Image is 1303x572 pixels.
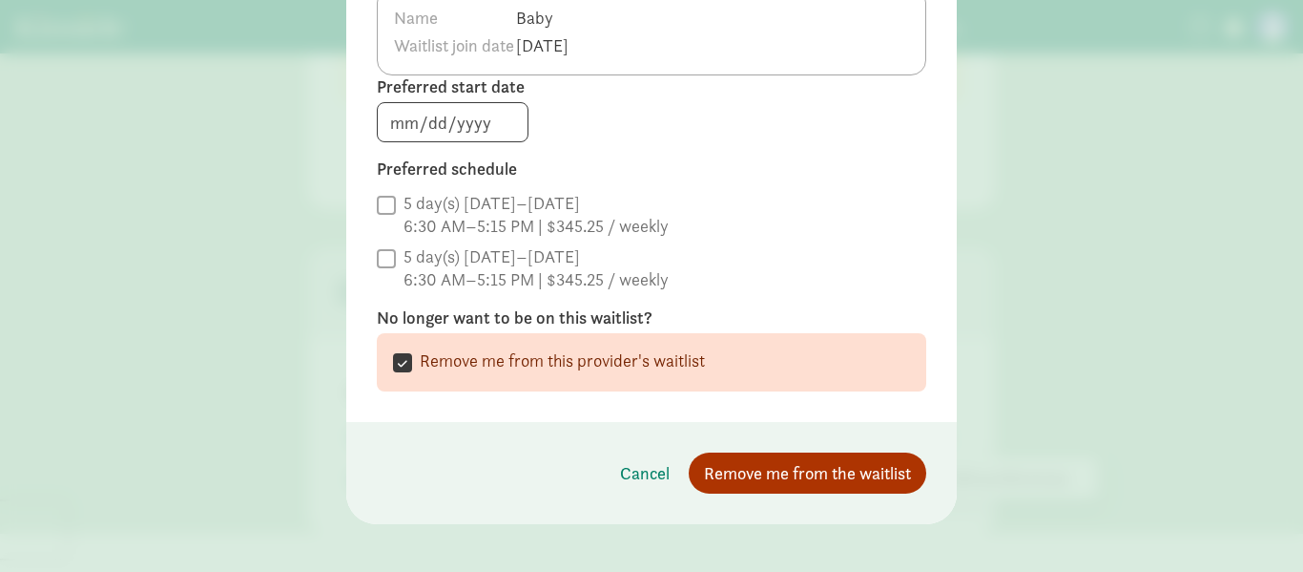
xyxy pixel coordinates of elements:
th: Name [393,4,515,32]
div: 5 day(s) [DATE]–[DATE] [403,245,669,268]
div: 6:30 AM–5:15 PM | $345.25 / weekly [403,215,669,238]
span: Remove me from the waitlist [704,460,911,486]
div: 6:30 AM–5:15 PM | $345.25 / weekly [403,268,669,291]
button: Cancel [605,453,685,494]
div: 5 day(s) [DATE]–[DATE] [403,192,669,215]
td: [DATE] [515,32,581,59]
label: Preferred start date [377,75,926,98]
td: Baby [515,4,581,32]
span: Cancel [620,460,670,486]
label: No longer want to be on this waitlist? [377,307,926,329]
th: Waitlist join date [393,32,515,59]
button: Remove me from the waitlist [689,453,926,494]
label: Preferred schedule [377,158,926,180]
label: Remove me from this provider's waitlist [412,350,705,372]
